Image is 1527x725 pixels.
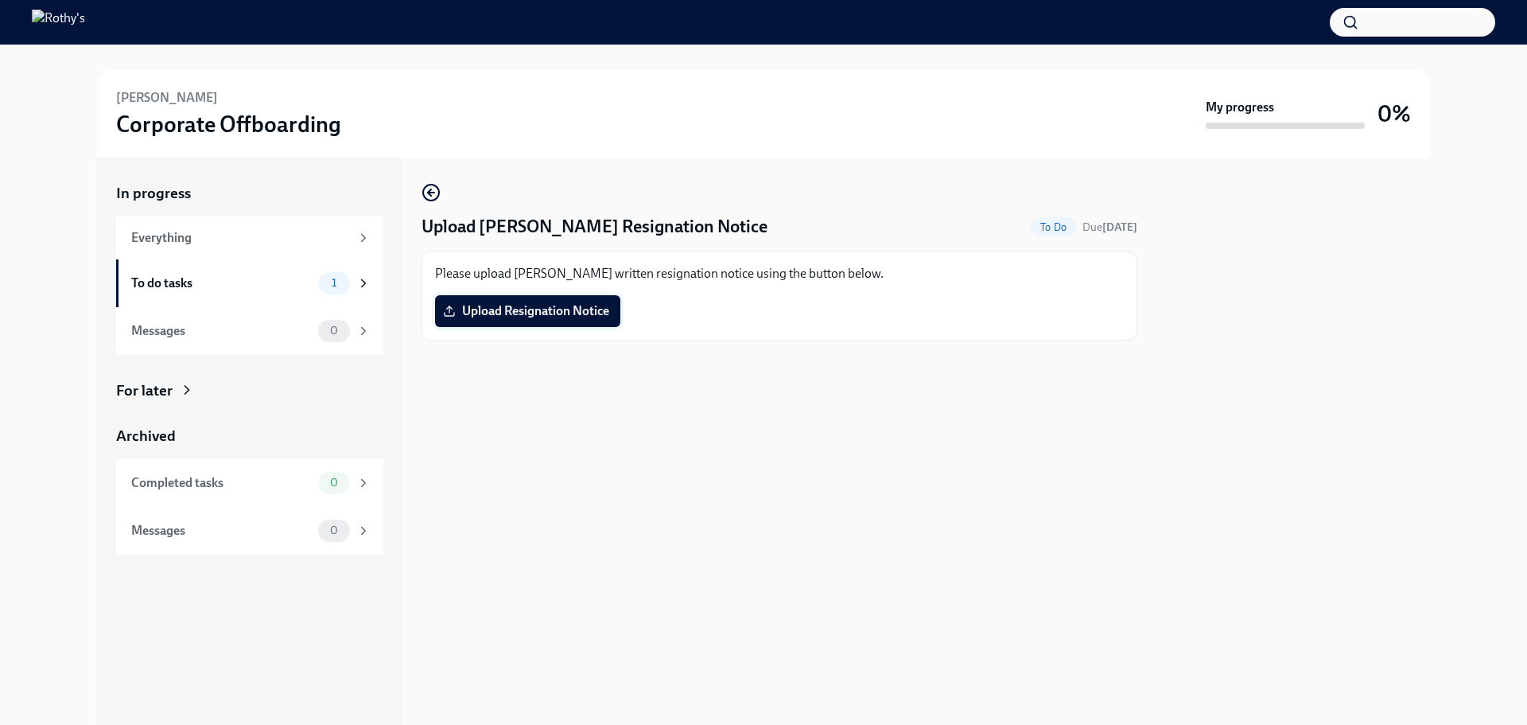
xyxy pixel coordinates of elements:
[116,459,383,507] a: Completed tasks0
[116,259,383,307] a: To do tasks1
[446,303,609,319] span: Upload Resignation Notice
[116,507,383,555] a: Messages0
[321,524,348,536] span: 0
[1206,99,1274,116] strong: My progress
[1031,221,1076,233] span: To Do
[116,426,383,446] a: Archived
[116,216,383,259] a: Everything
[116,110,341,138] h3: Corporate Offboarding
[435,265,1124,283] p: Please upload [PERSON_NAME] written resignation notice using the button below.
[116,183,383,204] a: In progress
[116,89,218,107] h6: [PERSON_NAME]
[131,275,312,292] div: To do tasks
[1082,220,1137,234] span: Due
[321,325,348,337] span: 0
[1377,99,1411,128] h3: 0%
[131,322,312,340] div: Messages
[131,229,350,247] div: Everything
[116,380,383,401] a: For later
[116,307,383,355] a: Messages0
[435,295,620,327] label: Upload Resignation Notice
[321,477,348,489] span: 0
[322,277,346,289] span: 1
[422,215,767,239] h4: Upload [PERSON_NAME] Resignation Notice
[1082,220,1137,235] span: October 3rd, 2025 09:00
[116,380,173,401] div: For later
[1102,220,1137,234] strong: [DATE]
[131,474,312,492] div: Completed tasks
[32,10,85,35] img: Rothy's
[131,522,312,540] div: Messages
